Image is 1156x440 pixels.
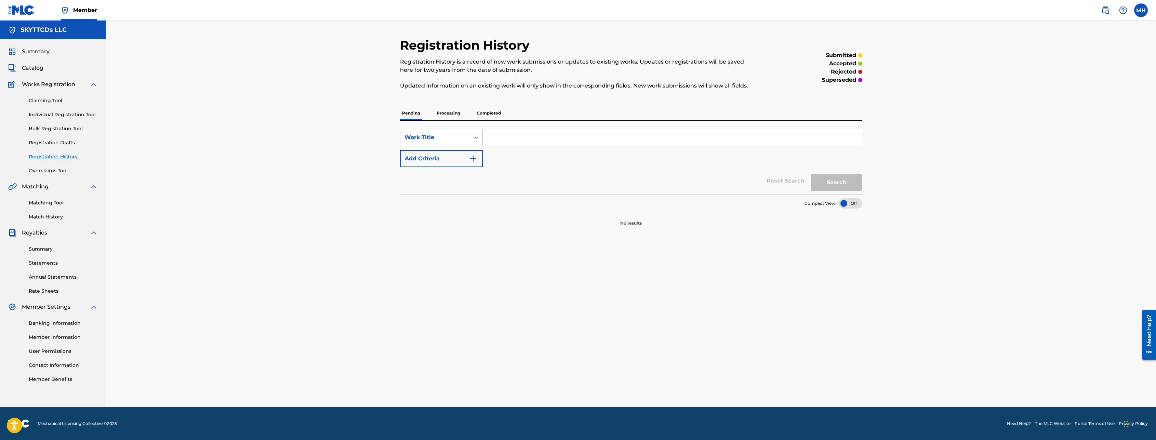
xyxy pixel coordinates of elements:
[90,183,98,191] img: expand
[90,80,98,89] img: expand
[29,259,98,267] a: Statements
[29,199,98,206] a: Matching Tool
[29,97,98,104] a: Claiming Tool
[400,38,533,53] h2: Registration History
[475,106,503,120] p: Completed
[29,245,98,253] a: Summary
[8,26,16,34] img: Accounts
[620,212,642,226] p: No results
[831,68,856,76] p: rejected
[8,5,35,15] img: MLC Logo
[38,421,117,427] span: Mechanical Licensing Collective © 2025
[22,48,50,56] span: Summary
[29,362,98,369] a: Contact Information
[21,26,67,34] h5: SKYTTCDs LLC
[469,155,477,163] img: 9d2ae6d4665cec9f34b9.svg
[822,76,856,84] p: superseded
[400,106,422,120] p: Pending
[400,58,756,74] p: Registration History is a record of new work submissions or updates to existing works. Updates or...
[29,125,98,132] a: Bulk Registration Tool
[1075,421,1115,427] a: Portal Terms of Use
[22,64,43,72] span: Catalog
[29,376,98,383] a: Member Benefits
[61,6,69,14] img: Top Rightsholder
[8,48,50,56] a: SummarySummary
[1137,306,1156,363] iframe: Resource Center
[805,200,835,206] span: Compact View
[404,133,466,142] div: Work Title
[8,64,16,72] img: Catalog
[8,48,16,56] img: Summary
[22,80,75,89] span: Works Registration
[29,153,98,160] a: Registration History
[8,419,29,428] img: logo
[29,139,98,146] a: Registration Drafts
[8,64,43,72] a: CatalogCatalog
[22,183,49,191] span: Matching
[8,229,16,237] img: Royalties
[829,59,856,68] p: accepted
[29,288,98,295] a: Rate Sheets
[8,303,16,311] img: Member Settings
[29,274,98,281] a: Annual Statements
[1035,421,1071,427] a: The MLC Website
[1134,3,1148,17] div: User Menu
[826,51,856,59] p: submitted
[8,80,17,89] img: Works Registration
[1116,3,1130,17] div: Help
[400,150,483,167] button: Add Criteria
[73,6,97,14] span: Member
[22,229,47,237] span: Royalties
[1119,421,1148,427] a: Privacy Policy
[29,320,98,327] a: Banking Information
[29,348,98,355] a: User Permissions
[29,213,98,221] a: Match History
[400,129,862,195] form: Search Form
[1122,407,1156,440] iframe: Chat Widget
[1007,421,1031,427] a: Need Help?
[29,111,98,118] a: Individual Registration Tool
[400,82,756,90] p: Updated information on an existing work will only show in the corresponding fields. New work subm...
[1101,6,1110,14] img: search
[435,106,462,120] p: Processing
[8,183,17,191] img: Matching
[22,303,70,311] span: Member Settings
[90,229,98,237] img: expand
[90,303,98,311] img: expand
[29,167,98,174] a: Overclaims Tool
[1119,6,1127,14] img: help
[1124,414,1128,435] div: Drag
[29,334,98,341] a: Member Information
[1099,3,1112,17] a: Public Search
